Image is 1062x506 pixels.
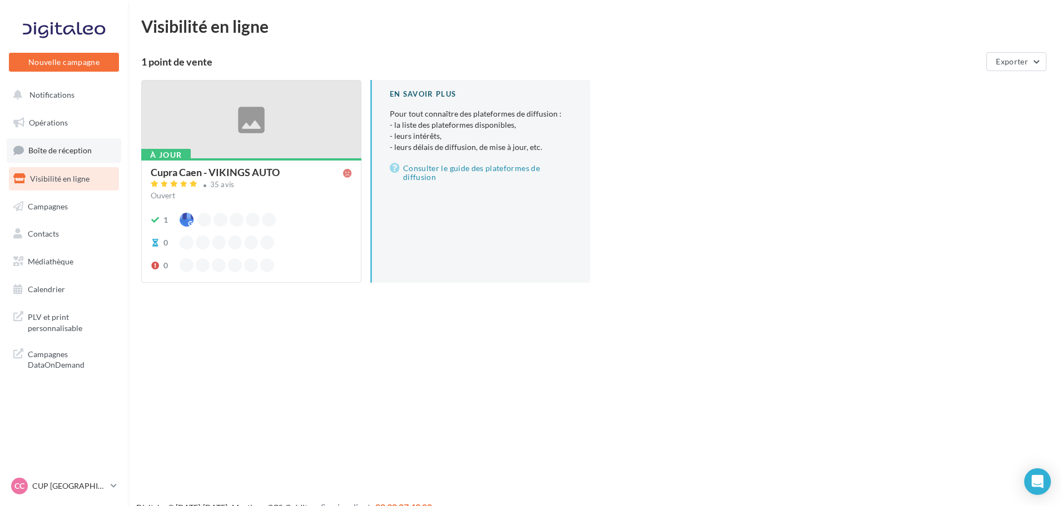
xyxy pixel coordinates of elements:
a: PLV et print personnalisable [7,305,121,338]
span: Ouvert [151,191,175,200]
a: Visibilité en ligne [7,167,121,191]
a: Opérations [7,111,121,134]
div: Visibilité en ligne [141,18,1049,34]
a: 35 avis [151,179,352,192]
span: Boîte de réception [28,146,92,155]
a: Médiathèque [7,250,121,273]
a: Contacts [7,222,121,246]
span: Opérations [29,118,68,127]
button: Notifications [7,83,117,107]
div: 1 point de vente [141,57,982,67]
button: Exporter [986,52,1046,71]
div: Cupra Caen - VIKINGS AUTO [151,167,280,177]
div: 0 [163,260,168,271]
span: Notifications [29,90,75,99]
li: - la liste des plateformes disponibles, [390,119,573,131]
span: Contacts [28,229,59,238]
div: Open Intercom Messenger [1024,468,1051,495]
button: Nouvelle campagne [9,53,119,72]
a: Campagnes [7,195,121,218]
p: Pour tout connaître des plateformes de diffusion : [390,108,573,153]
span: PLV et print personnalisable [28,309,115,333]
span: Visibilité en ligne [30,174,90,183]
div: 35 avis [210,181,235,188]
div: À jour [141,149,191,161]
a: Campagnes DataOnDemand [7,342,121,375]
span: Campagnes [28,201,68,211]
div: 0 [163,237,168,248]
a: Boîte de réception [7,138,121,162]
a: Calendrier [7,278,121,301]
span: Campagnes DataOnDemand [28,347,115,370]
div: En savoir plus [390,89,573,99]
a: CC CUP [GEOGRAPHIC_DATA] [9,475,119,497]
span: CC [14,480,24,492]
span: Médiathèque [28,257,73,266]
li: - leurs intérêts, [390,131,573,142]
span: Exporter [996,57,1028,66]
div: 1 [163,214,168,226]
p: CUP [GEOGRAPHIC_DATA] [32,480,106,492]
a: Consulter le guide des plateformes de diffusion [390,162,573,184]
li: - leurs délais de diffusion, de mise à jour, etc. [390,142,573,153]
span: Calendrier [28,284,65,294]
